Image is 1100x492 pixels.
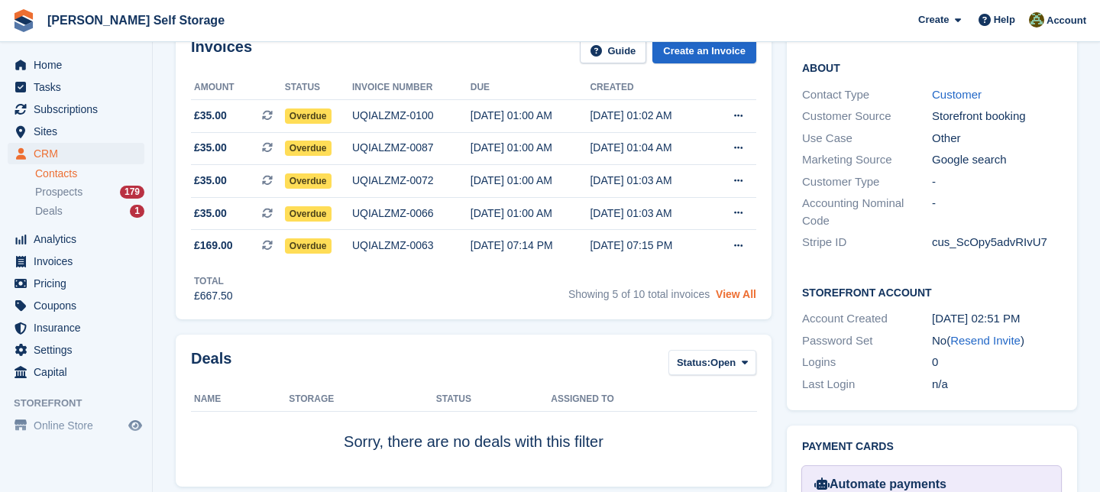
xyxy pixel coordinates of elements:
th: Status [436,387,552,412]
img: stora-icon-8386f47178a22dfd0bd8f6a31ec36ba5ce8667c1dd55bd0f319d3a0aa187defe.svg [12,9,35,32]
div: cus_ScOpy5advRIvU7 [932,234,1062,251]
a: Contacts [35,167,144,181]
a: menu [8,339,144,361]
h2: Storefront Account [802,284,1062,299]
div: £667.50 [194,288,233,304]
div: Marketing Source [802,151,932,169]
div: n/a [932,376,1062,393]
th: Name [191,387,289,412]
a: Prospects 179 [35,184,144,200]
a: View All [716,288,756,300]
div: 0 [932,354,1062,371]
a: menu [8,361,144,383]
div: - [932,173,1062,191]
span: ( ) [946,334,1024,347]
div: [DATE] 01:03 AM [590,173,710,189]
a: menu [8,143,144,164]
div: Accounting Nominal Code [802,195,932,229]
span: Invoices [34,251,125,272]
span: Sorry, there are no deals with this filter [344,433,603,450]
div: Customer Type [802,173,932,191]
div: Use Case [802,130,932,147]
th: Created [590,76,710,100]
span: £35.00 [194,173,227,189]
div: 1 [130,205,144,218]
span: Coupons [34,295,125,316]
span: Tasks [34,76,125,98]
span: Capital [34,361,125,383]
div: UQIALZMZ-0063 [352,238,471,254]
div: Contact Type [802,86,932,104]
a: menu [8,317,144,338]
a: menu [8,99,144,120]
div: Account Created [802,310,932,328]
th: Storage [289,387,436,412]
div: UQIALZMZ-0072 [352,173,471,189]
div: UQIALZMZ-0100 [352,108,471,124]
div: [DATE] 02:51 PM [932,310,1062,328]
a: menu [8,415,144,436]
span: £35.00 [194,140,227,156]
div: Password Set [802,332,932,350]
a: menu [8,251,144,272]
div: [DATE] 01:02 AM [590,108,710,124]
th: Status [285,76,352,100]
div: Customer Source [802,108,932,125]
div: Logins [802,354,932,371]
span: Showing 5 of 10 total invoices [568,288,710,300]
div: Google search [932,151,1062,169]
div: [DATE] 07:14 PM [471,238,590,254]
div: [DATE] 01:00 AM [471,108,590,124]
span: Prospects [35,185,82,199]
a: Resend Invite [950,334,1021,347]
div: UQIALZMZ-0066 [352,206,471,222]
a: menu [8,295,144,316]
span: CRM [34,143,125,164]
a: menu [8,121,144,142]
th: Assigned to [551,387,756,412]
div: [DATE] 01:00 AM [471,206,590,222]
span: Open [710,355,736,371]
th: Due [471,76,590,100]
a: Guide [580,38,647,63]
span: £169.00 [194,238,233,254]
img: Karl [1029,12,1044,28]
div: [DATE] 07:15 PM [590,238,710,254]
a: Customer [932,88,982,101]
span: £35.00 [194,206,227,222]
th: Invoice number [352,76,471,100]
th: Amount [191,76,285,100]
a: menu [8,228,144,250]
a: Deals 1 [35,203,144,219]
span: £35.00 [194,108,227,124]
span: Storefront [14,396,152,411]
span: Insurance [34,317,125,338]
span: Settings [34,339,125,361]
div: Last Login [802,376,932,393]
a: menu [8,273,144,294]
span: Status: [677,355,710,371]
span: Help [994,12,1015,28]
a: [PERSON_NAME] Self Storage [41,8,231,33]
div: [DATE] 01:04 AM [590,140,710,156]
div: Other [932,130,1062,147]
span: Sites [34,121,125,142]
span: Pricing [34,273,125,294]
span: Overdue [285,206,332,222]
h2: Invoices [191,38,252,63]
span: Overdue [285,238,332,254]
a: Create an Invoice [652,38,756,63]
h2: Payment cards [802,441,1062,453]
h2: About [802,60,1062,75]
span: Online Store [34,415,125,436]
div: Storefront booking [932,108,1062,125]
a: menu [8,54,144,76]
span: Create [918,12,949,28]
div: [DATE] 01:00 AM [471,173,590,189]
div: 179 [120,186,144,199]
span: Account [1047,13,1086,28]
span: Deals [35,204,63,218]
div: - [932,195,1062,229]
div: [DATE] 01:03 AM [590,206,710,222]
h2: Deals [191,350,231,378]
